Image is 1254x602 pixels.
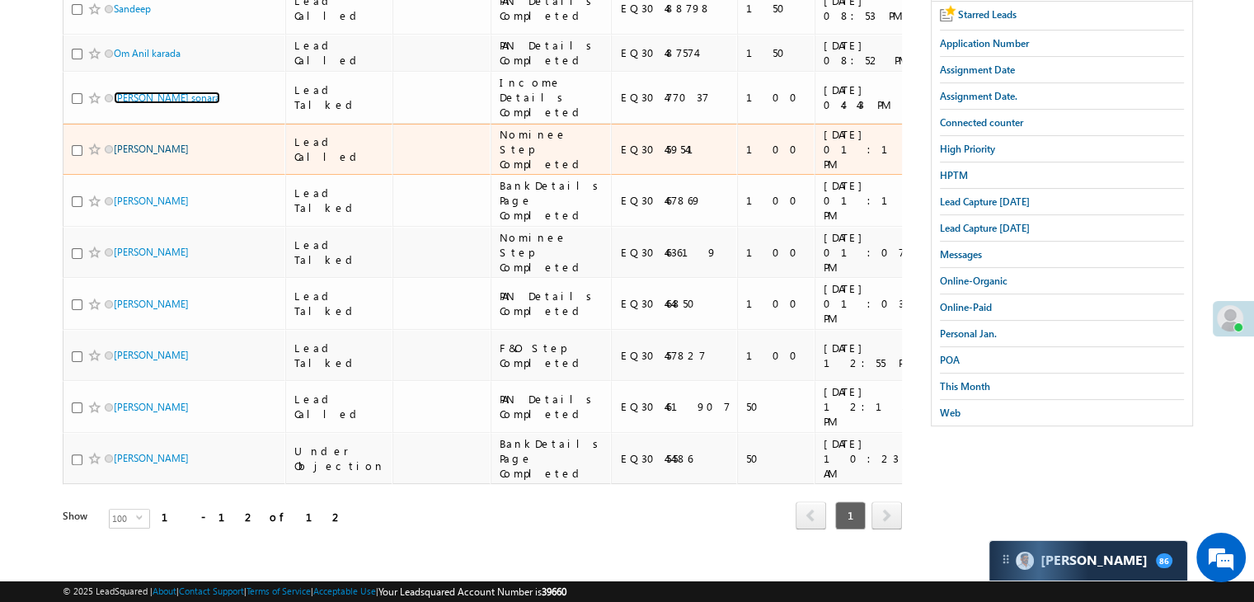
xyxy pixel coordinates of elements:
[940,407,960,419] span: Web
[136,514,149,521] span: select
[294,289,385,318] div: Lead Talked
[620,296,730,311] div: EQ30464850
[620,142,730,157] div: EQ30459541
[500,341,604,370] div: F&O Step Completed
[28,87,69,108] img: d_60004797649_company_0_60004797649
[746,451,807,466] div: 50
[500,392,604,421] div: PAN Details Completed
[620,399,730,414] div: EQ30461907
[746,399,807,414] div: 50
[21,153,301,459] textarea: Type your message and hit 'Enter'
[1040,553,1148,568] span: Carter
[746,45,807,60] div: 150
[114,47,181,59] a: Om Anil karada
[796,503,826,529] a: prev
[114,92,220,104] a: [PERSON_NAME] sonara
[162,507,344,526] div: 1 - 12 of 12
[1156,553,1172,568] span: 86
[940,169,968,181] span: HPTM
[114,401,189,413] a: [PERSON_NAME]
[294,444,385,473] div: Under Objection
[294,186,385,215] div: Lead Talked
[620,45,730,60] div: EQ30487574
[247,586,311,596] a: Terms of Service
[378,586,566,598] span: Your Leadsquared Account Number is
[294,82,385,112] div: Lead Talked
[940,222,1030,234] span: Lead Capture [DATE]
[294,238,385,267] div: Lead Talked
[114,349,189,361] a: [PERSON_NAME]
[620,1,730,16] div: EQ30488798
[500,178,604,223] div: BankDetails Page Completed
[620,90,730,105] div: EQ30477037
[940,354,960,366] span: POA
[114,195,189,207] a: [PERSON_NAME]
[746,296,807,311] div: 100
[824,82,913,112] div: [DATE] 04:43 PM
[989,540,1188,581] div: carter-dragCarter[PERSON_NAME]86
[294,392,385,421] div: Lead Called
[999,553,1012,566] img: carter-drag
[1016,552,1034,570] img: Carter
[824,341,913,370] div: [DATE] 12:55 PM
[824,436,913,481] div: [DATE] 10:23 AM
[940,327,997,340] span: Personal Jan.
[940,90,1017,102] span: Assignment Date.
[114,2,151,15] a: Sandeep
[542,586,566,598] span: 39660
[500,230,604,275] div: Nominee Step Completed
[63,509,96,524] div: Show
[746,90,807,105] div: 100
[63,584,566,600] span: © 2025 LeadSquared | | | | |
[940,63,1015,76] span: Assignment Date
[871,501,902,529] span: next
[114,298,189,310] a: [PERSON_NAME]
[824,38,913,68] div: [DATE] 08:52 PM
[746,245,807,260] div: 100
[746,193,807,208] div: 100
[824,127,913,172] div: [DATE] 01:14 PM
[746,142,807,157] div: 100
[871,503,902,529] a: next
[500,289,604,318] div: PAN Details Completed
[824,178,913,223] div: [DATE] 01:13 PM
[500,75,604,120] div: Income Details Completed
[620,348,730,363] div: EQ30457827
[114,246,189,258] a: [PERSON_NAME]
[270,8,310,48] div: Minimize live chat window
[620,451,730,466] div: EQ30454586
[958,8,1017,21] span: Starred Leads
[114,452,189,464] a: [PERSON_NAME]
[500,127,604,172] div: Nominee Step Completed
[114,143,189,155] a: [PERSON_NAME]
[940,248,982,261] span: Messages
[824,230,913,275] div: [DATE] 01:07 PM
[835,501,866,529] span: 1
[620,245,730,260] div: EQ30463619
[746,348,807,363] div: 100
[294,134,385,164] div: Lead Called
[824,281,913,326] div: [DATE] 01:03 PM
[824,384,913,429] div: [DATE] 12:13 PM
[313,586,376,596] a: Acceptable Use
[294,38,385,68] div: Lead Called
[940,195,1030,208] span: Lead Capture [DATE]
[224,473,299,496] em: Start Chat
[500,436,604,481] div: BankDetails Page Completed
[940,275,1007,287] span: Online-Organic
[620,193,730,208] div: EQ30467869
[179,586,244,596] a: Contact Support
[940,301,992,313] span: Online-Paid
[86,87,277,108] div: Chat with us now
[110,510,136,528] span: 100
[500,38,604,68] div: PAN Details Completed
[294,341,385,370] div: Lead Talked
[796,501,826,529] span: prev
[940,380,990,393] span: This Month
[153,586,176,596] a: About
[746,1,807,16] div: 150
[940,116,1023,129] span: Connected counter
[940,37,1029,49] span: Application Number
[940,143,995,155] span: High Priority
